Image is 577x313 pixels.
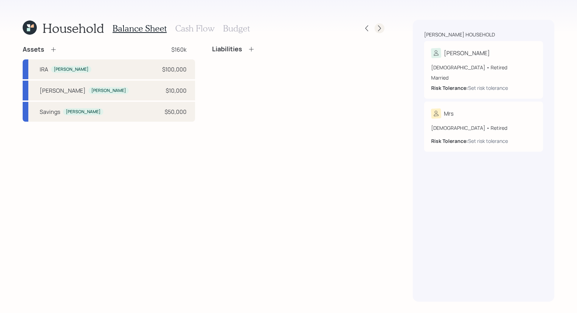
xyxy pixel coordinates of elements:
div: Set risk tolerance [468,84,508,92]
div: IRA [40,65,48,74]
b: Risk Tolerance: [431,85,468,91]
div: $160k [171,45,187,54]
h3: Cash Flow [175,23,215,34]
b: Risk Tolerance: [431,138,468,144]
div: [DEMOGRAPHIC_DATA] • Retired [431,64,536,71]
div: [PERSON_NAME] [91,88,126,94]
div: Set risk tolerance [468,137,508,145]
h4: Liabilities [212,45,242,53]
div: [PERSON_NAME] [54,66,88,73]
div: Married [431,74,536,81]
div: [PERSON_NAME] household [424,31,495,38]
h4: Assets [23,46,44,53]
div: $10,000 [166,86,187,95]
div: [PERSON_NAME] [444,49,490,57]
div: Mrs [444,109,453,118]
h3: Balance Sheet [113,23,167,34]
h3: Budget [223,23,250,34]
div: Savings [40,108,60,116]
div: [PERSON_NAME] [66,109,101,115]
div: $50,000 [165,108,187,116]
div: [PERSON_NAME] [40,86,86,95]
h1: Household [42,21,104,36]
div: $100,000 [162,65,187,74]
div: [DEMOGRAPHIC_DATA] • Retired [431,124,536,132]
